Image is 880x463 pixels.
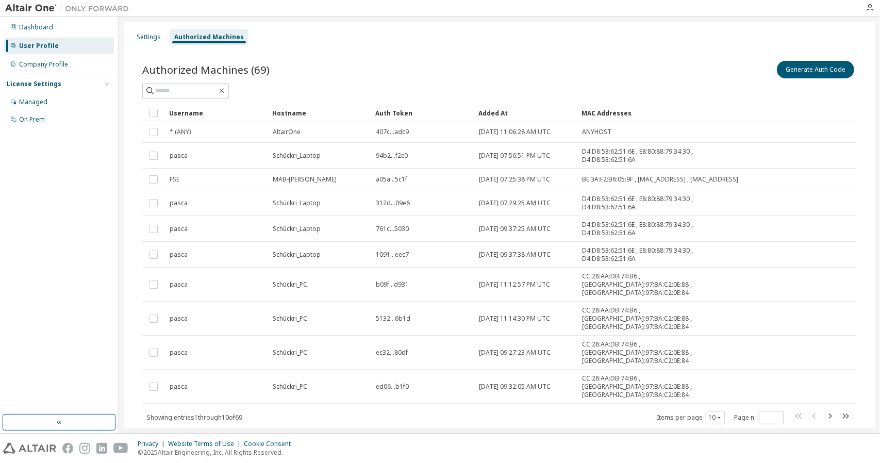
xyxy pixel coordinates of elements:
[376,175,407,184] span: a05a...5c1f
[375,105,470,121] div: Auth Token
[582,272,748,297] span: CC:28:AA:DB:74:B6 , [GEOGRAPHIC_DATA]:97:BA:C2:0E:88 , [GEOGRAPHIC_DATA]:97:BA:C2:0E:84
[582,195,748,211] span: D4:D8:53:62:51:6E , E8:80:88:79:34:30 , D4:D8:53:62:51:6A
[147,413,242,422] span: Showing entries 1 through 10 of 69
[170,199,188,207] span: pasca
[7,80,61,88] div: License Settings
[62,443,73,454] img: facebook.svg
[273,199,321,207] span: Schückri_Laptop
[376,225,409,233] span: 761c...5030
[169,105,264,121] div: Username
[376,152,408,160] span: 94b2...f2c0
[582,147,748,164] span: D4:D8:53:62:51:6E , E8:80:88:79:34:30 , D4:D8:53:62:51:6A
[657,411,725,424] span: Items per page
[376,280,409,289] span: b09f...d931
[170,383,188,391] span: pasca
[479,280,550,289] span: [DATE] 11:12:57 PM UTC
[376,383,409,391] span: ed06...b1f0
[273,152,321,160] span: Schückri_Laptop
[273,175,337,184] span: MAB-[PERSON_NAME]
[273,251,321,259] span: Schückri_Laptop
[170,128,191,136] span: * (ANY)
[479,315,550,323] span: [DATE] 11:14:30 PM UTC
[19,60,68,69] div: Company Profile
[479,251,551,259] span: [DATE] 09:37:38 AM UTC
[479,128,551,136] span: [DATE] 11:06:28 AM UTC
[273,383,307,391] span: Schückri_PC
[113,443,128,454] img: youtube.svg
[3,443,56,454] img: altair_logo.svg
[273,225,321,233] span: Schückri_Laptop
[582,128,611,136] span: ANYHOST
[170,280,188,289] span: pasca
[777,61,854,78] button: Generate Auth Code
[479,383,551,391] span: [DATE] 09:32:05 AM UTC
[376,199,410,207] span: 312d...09e6
[376,128,409,136] span: 407c...adc9
[479,349,551,357] span: [DATE] 09:27:23 AM UTC
[734,411,784,424] span: Page n.
[273,128,301,136] span: AltairOne
[138,448,297,457] p: © 2025 Altair Engineering, Inc. All Rights Reserved.
[582,221,748,237] span: D4:D8:53:62:51:6E , E8:80:88:79:34:30 , D4:D8:53:62:51:6A
[479,225,551,233] span: [DATE] 09:37:25 AM UTC
[376,251,409,259] span: 1091...eec7
[174,33,244,41] div: Authorized Machines
[170,152,188,160] span: pasca
[582,306,748,331] span: CC:28:AA:DB:74:B6 , [GEOGRAPHIC_DATA]:97:BA:C2:0E:88 , [GEOGRAPHIC_DATA]:97:BA:C2:0E:84
[708,414,722,422] button: 10
[170,315,188,323] span: pasca
[170,251,188,259] span: pasca
[273,315,307,323] span: Schückri_PC
[19,23,53,31] div: Dashboard
[170,225,188,233] span: pasca
[5,3,134,13] img: Altair One
[272,105,367,121] div: Hostname
[273,280,307,289] span: Schückri_PC
[582,374,748,399] span: CC:28:AA:DB:74:B6 , [GEOGRAPHIC_DATA]:97:BA:C2:0E:88 , [GEOGRAPHIC_DATA]:97:BA:C2:0E:84
[19,115,45,124] div: On Prem
[479,175,550,184] span: [DATE] 07:25:38 PM UTC
[376,349,408,357] span: ec32...80df
[138,440,168,448] div: Privacy
[19,42,59,50] div: User Profile
[244,440,297,448] div: Cookie Consent
[142,62,270,77] span: Authorized Machines (69)
[479,199,551,207] span: [DATE] 07:29:25 AM UTC
[170,175,179,184] span: FSE
[168,440,244,448] div: Website Terms of Use
[582,340,748,365] span: CC:28:AA:DB:74:B6 , [GEOGRAPHIC_DATA]:97:BA:C2:0E:88 , [GEOGRAPHIC_DATA]:97:BA:C2:0E:84
[273,349,307,357] span: Schückri_PC
[137,33,161,41] div: Settings
[96,443,107,454] img: linkedin.svg
[479,152,550,160] span: [DATE] 07:56:51 PM UTC
[478,105,573,121] div: Added At
[19,98,47,106] div: Managed
[376,315,410,323] span: 5132...6b1d
[582,246,748,263] span: D4:D8:53:62:51:6E , E8:80:88:79:34:30 , D4:D8:53:62:51:6A
[582,105,748,121] div: MAC Addresses
[170,349,188,357] span: pasca
[79,443,90,454] img: instagram.svg
[582,175,738,184] span: BE:3A:F2:B6:05:9F , [MAC_ADDRESS] , [MAC_ADDRESS]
